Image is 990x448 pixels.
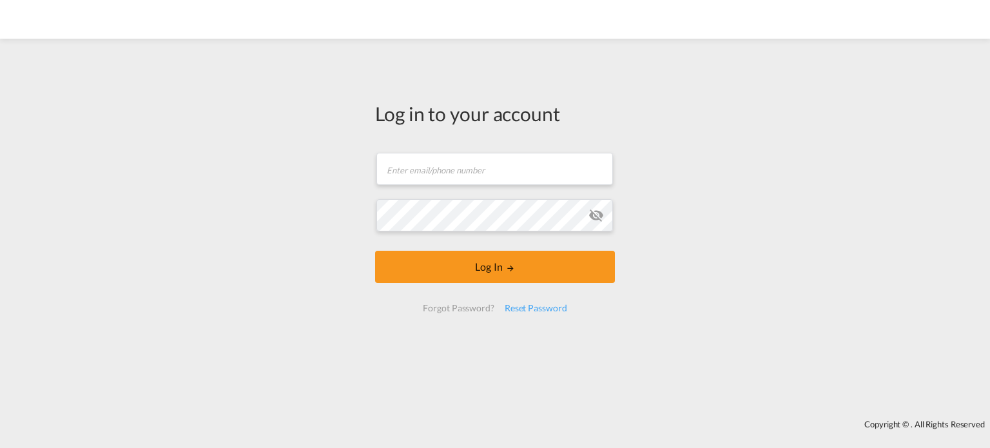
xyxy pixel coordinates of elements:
div: Reset Password [500,297,572,320]
button: LOGIN [375,251,615,283]
div: Forgot Password? [418,297,499,320]
md-icon: icon-eye-off [588,208,604,223]
input: Enter email/phone number [376,153,613,185]
div: Log in to your account [375,100,615,127]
